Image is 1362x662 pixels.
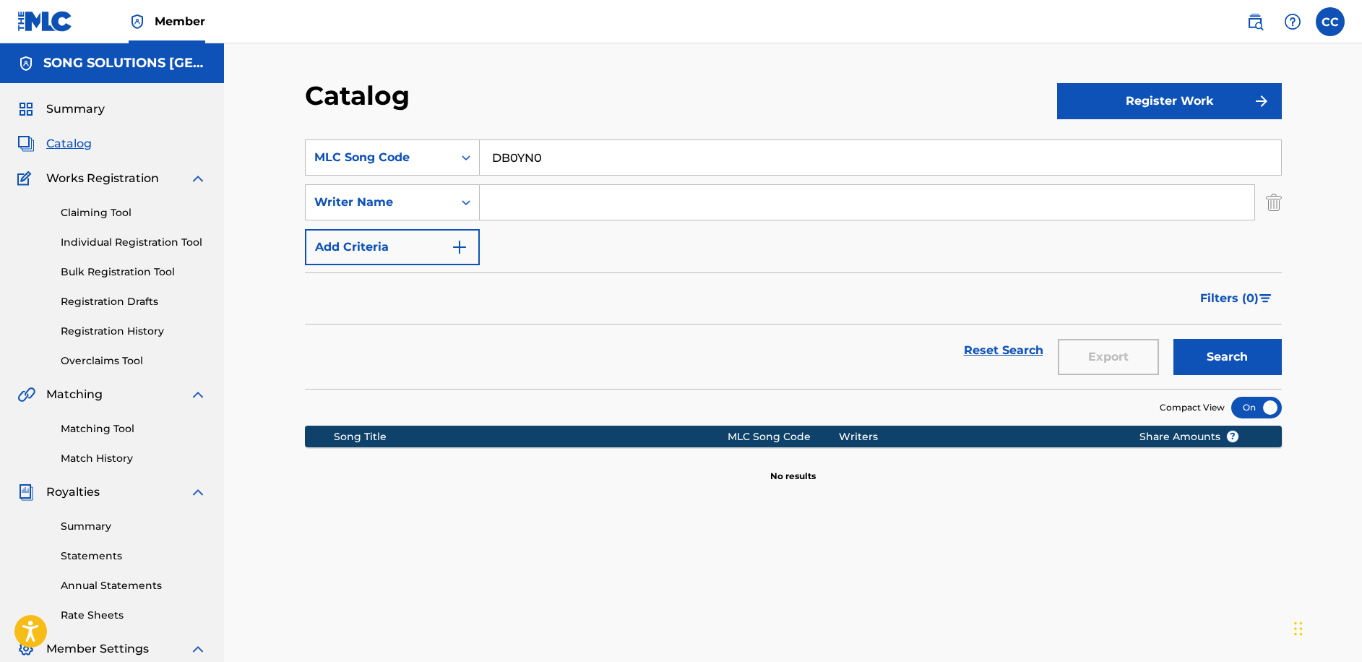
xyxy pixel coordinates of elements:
[1139,429,1239,444] span: Share Amounts
[61,549,207,564] a: Statements
[61,608,207,623] a: Rate Sheets
[61,324,207,339] a: Registration History
[839,429,1117,444] div: Writers
[43,55,207,72] h5: SONG SOLUTIONS USA
[1284,13,1301,30] img: help
[61,578,207,593] a: Annual Statements
[46,483,100,501] span: Royalties
[17,55,35,72] img: Accounts
[1253,93,1270,110] img: f7272a7cc735f4ea7f67.svg
[305,139,1282,389] form: Search Form
[1294,607,1303,650] div: Drag
[17,135,35,152] img: Catalog
[770,452,816,483] p: No results
[957,335,1051,366] a: Reset Search
[1227,431,1238,442] span: ?
[1246,13,1264,30] img: search
[46,170,159,187] span: Works Registration
[1266,184,1282,220] img: Delete Criterion
[61,265,207,280] a: Bulk Registration Tool
[1278,7,1307,36] div: Help
[46,100,105,118] span: Summary
[61,294,207,309] a: Registration Drafts
[1173,339,1282,375] button: Search
[17,100,35,118] img: Summary
[46,135,92,152] span: Catalog
[1322,436,1362,552] iframe: Resource Center
[1200,290,1259,307] span: Filters ( 0 )
[1057,83,1282,119] button: Register Work
[314,194,444,211] div: Writer Name
[17,135,92,152] a: CatalogCatalog
[61,421,207,437] a: Matching Tool
[189,483,207,501] img: expand
[728,429,839,444] div: MLC Song Code
[1191,280,1282,317] button: Filters (0)
[1316,7,1345,36] div: User Menu
[129,13,146,30] img: Top Rightsholder
[1290,593,1362,662] iframe: Chat Widget
[305,79,417,112] h2: Catalog
[61,519,207,534] a: Summary
[61,205,207,220] a: Claiming Tool
[61,451,207,466] a: Match History
[46,386,103,403] span: Matching
[17,100,105,118] a: SummarySummary
[155,13,205,30] span: Member
[189,640,207,658] img: expand
[61,235,207,250] a: Individual Registration Tool
[17,386,35,403] img: Matching
[17,483,35,501] img: Royalties
[334,429,728,444] div: Song Title
[61,353,207,369] a: Overclaims Tool
[305,229,480,265] button: Add Criteria
[1160,401,1225,414] span: Compact View
[17,11,73,32] img: MLC Logo
[451,238,468,256] img: 9d2ae6d4665cec9f34b9.svg
[314,149,444,166] div: MLC Song Code
[17,170,36,187] img: Works Registration
[189,170,207,187] img: expand
[1259,294,1272,303] img: filter
[189,386,207,403] img: expand
[17,640,35,658] img: Member Settings
[1241,7,1270,36] a: Public Search
[46,640,149,658] span: Member Settings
